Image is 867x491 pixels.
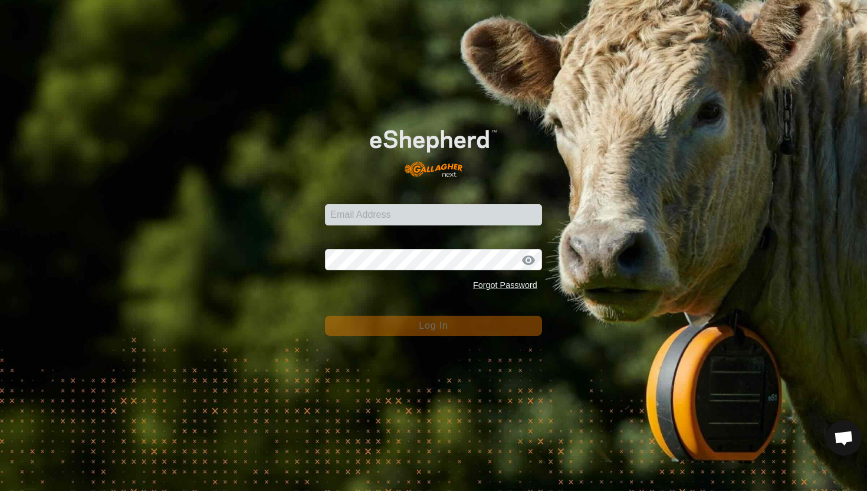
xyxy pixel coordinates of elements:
[325,204,542,225] input: Email Address
[325,316,542,336] button: Log In
[347,112,520,185] img: E-shepherd Logo
[419,320,448,330] span: Log In
[473,280,537,290] a: Forgot Password
[826,420,862,456] div: Open chat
